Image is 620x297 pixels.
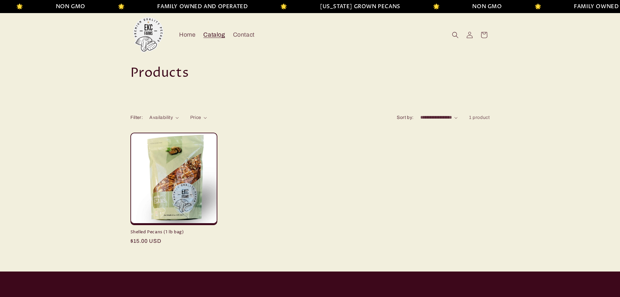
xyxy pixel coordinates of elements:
li: FAMILY OWNED AND OPERATED [157,2,248,11]
a: Shelled Pecans (1 lb bag) [130,229,217,235]
summary: Search [448,28,462,42]
span: Price [190,115,201,120]
a: Home [175,27,199,42]
label: Sort by: [397,115,413,120]
a: EKC Pecans [128,14,169,55]
li: 🌟 [433,2,440,11]
li: NON GMO [472,2,502,11]
li: 🌟 [280,2,287,11]
h1: Products [130,65,490,82]
li: NON GMO [56,2,85,11]
span: Home [179,31,195,39]
li: 🌟 [535,2,542,11]
a: Contact [229,27,259,42]
li: [US_STATE] GROWN PECANS [320,2,400,11]
a: Catalog [199,27,229,42]
span: Contact [233,31,255,39]
summary: Price [190,114,207,121]
img: EKC Pecans [130,17,166,53]
h2: Filter: [130,114,143,121]
li: 🌟 [118,2,125,11]
summary: Availability (0 selected) [149,114,178,121]
span: Availability [149,115,173,120]
li: 🌟 [16,2,23,11]
span: 1 product [469,115,490,120]
span: Catalog [203,31,225,39]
